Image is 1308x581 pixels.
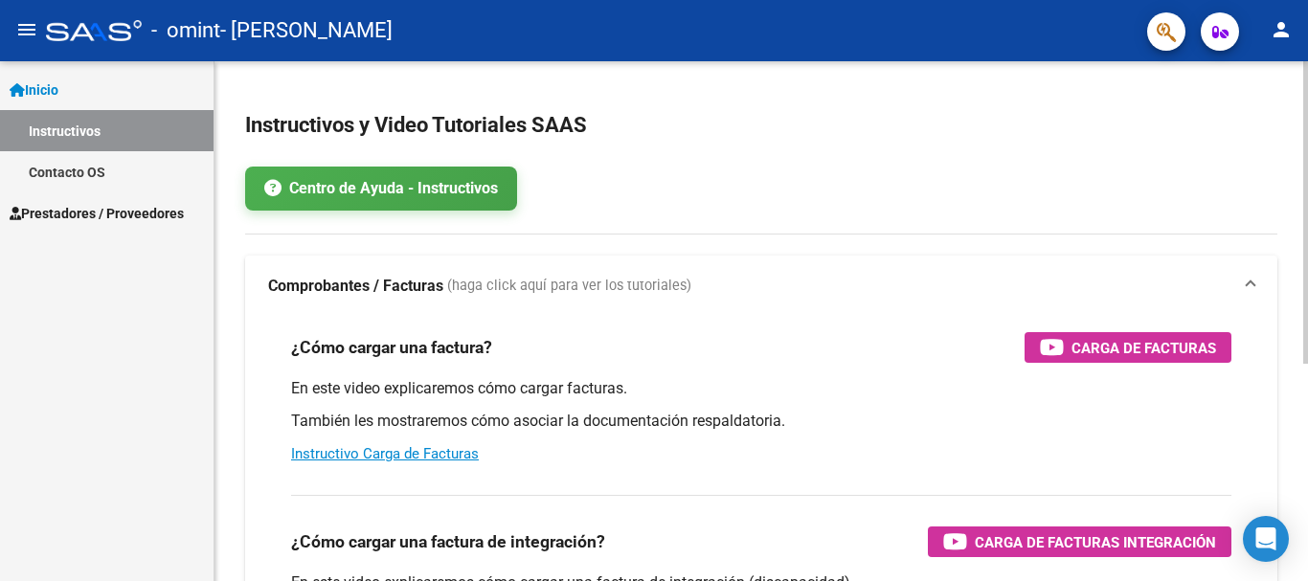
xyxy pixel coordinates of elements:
mat-icon: menu [15,18,38,41]
span: - [PERSON_NAME] [220,10,393,52]
h3: ¿Cómo cargar una factura? [291,334,492,361]
span: Prestadores / Proveedores [10,203,184,224]
div: Open Intercom Messenger [1243,516,1289,562]
mat-icon: person [1270,18,1293,41]
span: - omint [151,10,220,52]
span: Carga de Facturas [1071,336,1216,360]
h3: ¿Cómo cargar una factura de integración? [291,528,605,555]
a: Instructivo Carga de Facturas [291,445,479,462]
button: Carga de Facturas [1025,332,1231,363]
p: En este video explicaremos cómo cargar facturas. [291,378,1231,399]
span: Carga de Facturas Integración [975,530,1216,554]
button: Carga de Facturas Integración [928,526,1231,557]
a: Centro de Ayuda - Instructivos [245,167,517,211]
h2: Instructivos y Video Tutoriales SAAS [245,107,1277,144]
span: Inicio [10,79,58,101]
p: También les mostraremos cómo asociar la documentación respaldatoria. [291,411,1231,432]
strong: Comprobantes / Facturas [268,276,443,297]
mat-expansion-panel-header: Comprobantes / Facturas (haga click aquí para ver los tutoriales) [245,256,1277,317]
span: (haga click aquí para ver los tutoriales) [447,276,691,297]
